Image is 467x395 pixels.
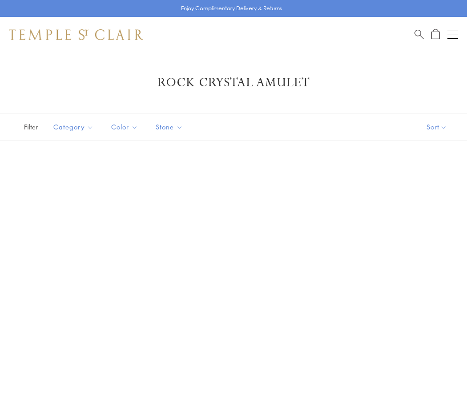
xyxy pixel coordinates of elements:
[47,117,100,137] button: Category
[415,29,424,40] a: Search
[447,29,458,40] button: Open navigation
[149,117,189,137] button: Stone
[407,113,467,141] button: Show sort by
[431,29,440,40] a: Open Shopping Bag
[151,121,189,133] span: Stone
[107,121,145,133] span: Color
[22,75,445,91] h1: Rock Crystal Amulet
[49,121,100,133] span: Category
[181,4,282,13] p: Enjoy Complimentary Delivery & Returns
[9,29,143,40] img: Temple St. Clair
[105,117,145,137] button: Color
